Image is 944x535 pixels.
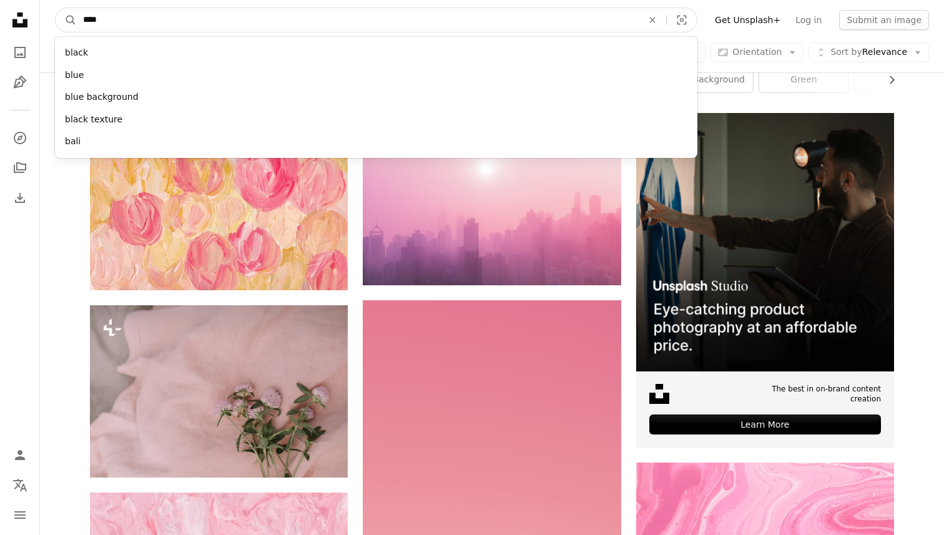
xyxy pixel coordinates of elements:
div: black texture [55,109,697,131]
button: Search Unsplash [56,8,77,32]
a: white clouds and blue sky [363,488,621,499]
a: Download History [7,185,32,210]
img: file-1715714098234-25b8b4e9d8faimage [636,113,894,371]
a: pink sky [855,67,944,92]
button: Orientation [710,42,804,62]
span: Sort by [830,47,862,57]
a: Log in [788,10,829,30]
img: skyscraper covered with fog at daytime [363,113,621,285]
button: Language [7,473,32,498]
a: skyscraper covered with fog at daytime [363,194,621,205]
img: file-1631678316303-ed18b8b5cb9cimage [649,384,669,404]
form: Find visuals sitewide [55,7,697,32]
a: green [759,67,848,92]
div: Learn More [649,415,881,434]
a: Log in / Sign up [7,443,32,468]
a: The best in on-brand content creationLearn More [636,113,894,448]
div: blue [55,64,697,87]
button: Menu [7,503,32,528]
a: pink background [664,67,753,92]
button: Submit an image [839,10,929,30]
div: blue background [55,86,697,109]
a: Illustrations [7,70,32,95]
div: bali [55,130,697,153]
span: The best in on-brand content creation [739,384,881,405]
span: Relevance [830,46,907,59]
div: black [55,42,697,64]
button: scroll list to the right [880,67,894,92]
button: Sort byRelevance [809,42,929,62]
a: Collections [7,155,32,180]
a: a painting of pink and yellow flowers on a white background [90,196,348,207]
a: three flowers are laying on a pink sheet [90,385,348,396]
a: Explore [7,125,32,150]
a: Get Unsplash+ [707,10,788,30]
button: Visual search [667,8,697,32]
span: Orientation [732,47,782,57]
img: a painting of pink and yellow flowers on a white background [90,113,348,290]
img: three flowers are laying on a pink sheet [90,305,348,478]
button: Clear [639,8,666,32]
a: Home — Unsplash [7,7,32,35]
a: Photos [7,40,32,65]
